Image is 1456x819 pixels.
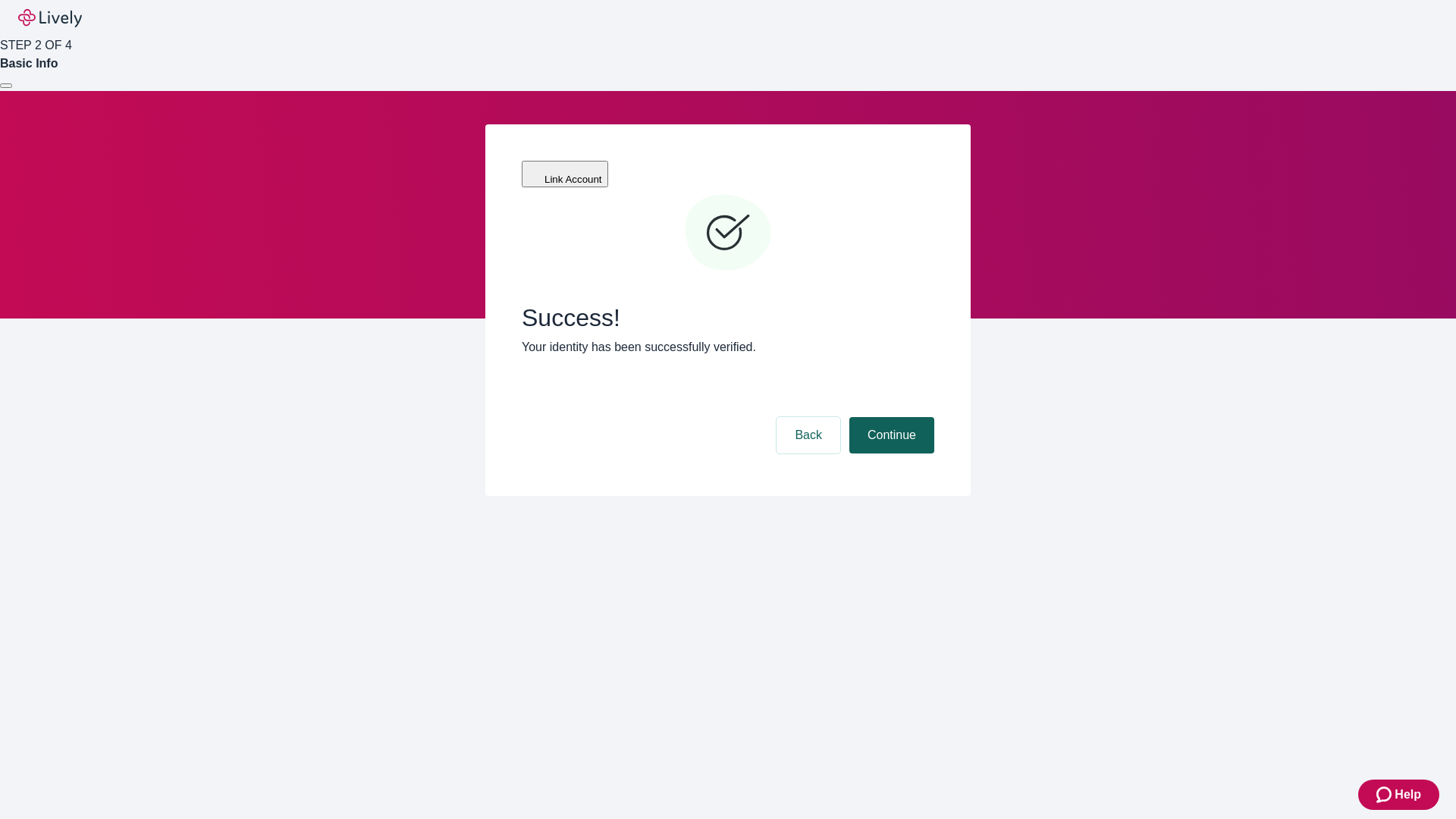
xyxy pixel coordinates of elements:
button: Zendesk support iconHelp [1358,780,1439,810]
button: Continue [849,417,934,453]
svg: Zendesk support icon [1376,786,1395,804]
button: Back [777,417,840,453]
button: Link Account [522,161,608,187]
span: Help [1395,786,1421,804]
span: Success! [522,303,934,332]
svg: Checkmark icon [682,188,773,279]
p: Your identity has been successfully verified. [522,338,934,356]
img: Lively [18,9,82,27]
